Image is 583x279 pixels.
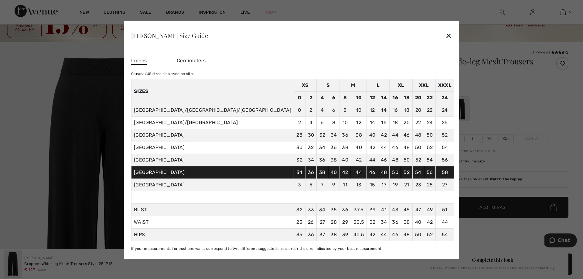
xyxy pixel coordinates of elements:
td: 12 [367,91,378,104]
td: 8 [339,91,351,104]
td: 50 [390,166,401,179]
span: 35 [296,232,303,237]
td: 26 [435,116,454,129]
span: 39 [342,232,348,237]
span: 52 [427,232,433,237]
span: 47 [415,207,421,213]
td: 10 [351,104,367,116]
td: 7 [317,179,328,191]
td: 50 [401,154,412,166]
td: 21 [401,179,412,191]
td: 4 [317,91,328,104]
span: 43 [392,207,398,213]
span: 36 [308,232,314,237]
td: 14 [378,104,390,116]
span: 41 [381,207,387,213]
td: 4 [317,104,328,116]
td: [GEOGRAPHIC_DATA] [131,154,294,166]
span: Inches [131,57,147,65]
span: 34 [319,207,326,213]
td: 3 [294,179,305,191]
td: WAIST [131,216,294,228]
td: 44 [351,166,367,179]
span: 37 [319,232,325,237]
span: 46 [392,232,398,237]
td: 20 [401,116,412,129]
td: 42 [351,154,367,166]
td: 2 [294,116,305,129]
td: HIPS [131,228,294,241]
span: Chat [13,4,26,10]
td: 32 [317,129,328,141]
td: XS [294,79,316,91]
td: 42 [339,166,351,179]
td: 40 [351,141,367,154]
td: 15 [367,179,378,191]
span: 34 [381,219,387,225]
span: 44 [381,232,387,237]
td: 12 [351,116,367,129]
td: 36 [305,166,317,179]
td: 16 [390,104,401,116]
td: 2 [305,91,317,104]
span: 32 [296,207,302,213]
td: 32 [294,154,305,166]
td: 18 [401,104,412,116]
td: 14 [367,116,378,129]
td: [GEOGRAPHIC_DATA]/[GEOGRAPHIC_DATA] [131,116,294,129]
span: 42 [427,219,433,225]
span: 38 [331,232,337,237]
td: 38 [351,129,367,141]
td: 22 [424,104,436,116]
td: 38 [328,154,339,166]
td: 46 [390,141,401,154]
td: 13 [351,179,367,191]
span: 25 [296,219,302,225]
td: 54 [412,166,424,179]
td: 23 [412,179,424,191]
div: [PERSON_NAME] Size Guide [131,32,208,39]
span: 32 [370,219,376,225]
td: 18 [390,116,401,129]
td: 34 [328,129,339,141]
td: 42 [378,129,390,141]
td: 30 [305,129,317,141]
td: 58 [435,166,454,179]
td: 56 [435,154,454,166]
td: 17 [378,179,390,191]
td: 44 [378,141,390,154]
td: XXL [412,79,435,91]
span: 39 [370,207,376,213]
span: 37.5 [354,207,363,213]
td: 20 [412,104,424,116]
td: 46 [401,129,412,141]
td: 6 [328,91,339,104]
td: 24 [435,104,454,116]
td: 52 [435,129,454,141]
td: L [367,79,390,91]
td: 48 [401,141,412,154]
td: 10 [351,91,367,104]
span: 40 [415,219,421,225]
td: 16 [390,91,401,104]
td: 27 [435,179,454,191]
td: 52 [424,141,436,154]
td: 48 [378,166,390,179]
td: 48 [412,129,424,141]
div: ✕ [445,29,452,42]
td: 0 [294,104,305,116]
td: 52 [412,154,424,166]
span: 54 [442,232,448,237]
td: S [317,79,339,91]
td: 6 [328,104,339,116]
td: XXXL [435,79,454,91]
td: 34 [305,154,317,166]
span: 30.5 [353,219,364,225]
td: 44 [390,129,401,141]
td: 40 [367,129,378,141]
td: 2 [305,104,317,116]
td: [GEOGRAPHIC_DATA]/[GEOGRAPHIC_DATA]/[GEOGRAPHIC_DATA] [131,104,294,116]
td: [GEOGRAPHIC_DATA] [131,141,294,154]
span: 51 [442,207,448,213]
td: BUST [131,203,294,216]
